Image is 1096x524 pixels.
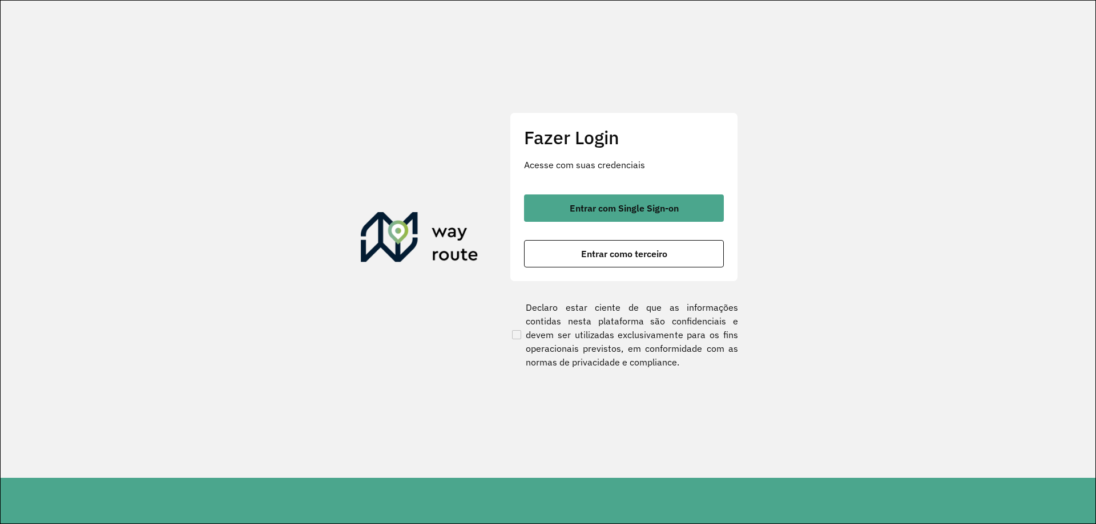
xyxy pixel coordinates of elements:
span: Entrar com Single Sign-on [570,204,679,213]
h2: Fazer Login [524,127,724,148]
p: Acesse com suas credenciais [524,158,724,172]
label: Declaro estar ciente de que as informações contidas nesta plataforma são confidenciais e devem se... [510,300,738,369]
button: button [524,194,724,222]
span: Entrar como terceiro [581,249,667,258]
button: button [524,240,724,267]
img: Roteirizador AmbevTech [361,212,478,267]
